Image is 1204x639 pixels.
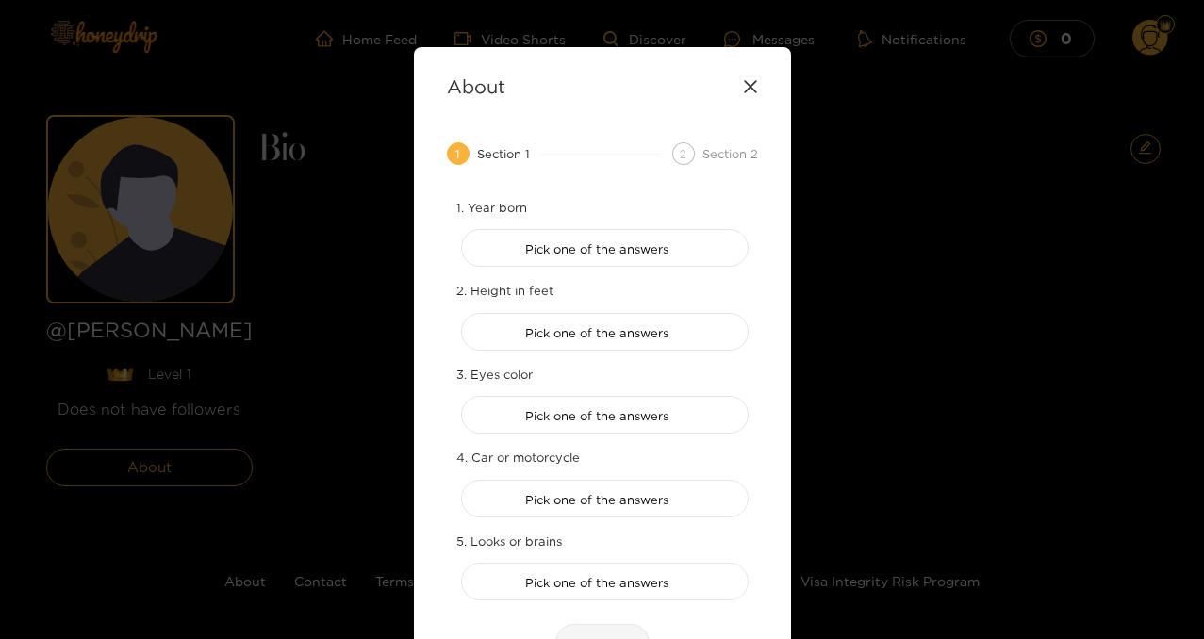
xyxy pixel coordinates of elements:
[702,142,758,165] div: Section 2
[456,448,580,467] label: 4. Car or motorcycle
[456,365,533,384] label: 3. Eyes color
[477,142,541,165] div: Section 1
[680,148,686,161] span: 2
[456,281,553,300] label: 2. Height in feet
[456,198,527,217] label: 1. Year born
[454,148,461,161] span: 1
[456,532,562,550] label: 5. Looks or brains
[447,75,505,97] strong: About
